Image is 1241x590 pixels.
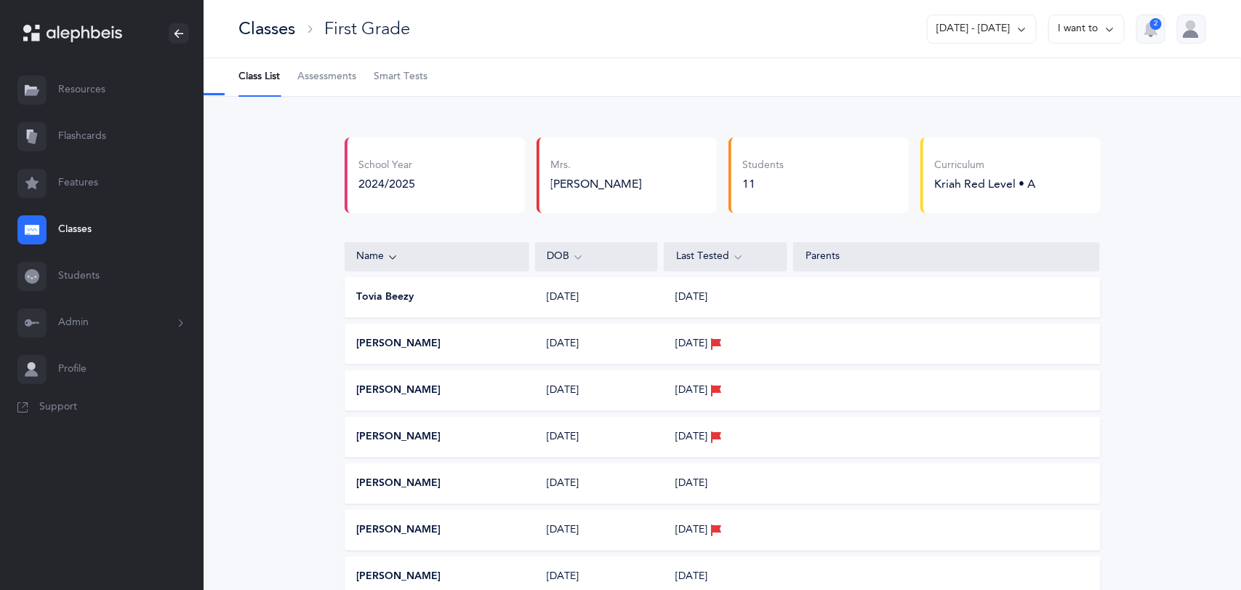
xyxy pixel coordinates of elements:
div: [DATE] [535,383,658,398]
span: [DATE] [675,570,707,584]
div: Kriah Red Level • A [935,176,1036,192]
span: [DATE] [675,523,707,538]
span: [DATE] [675,477,707,491]
button: 2 [1136,15,1165,44]
div: [DATE] [535,430,658,445]
div: [DATE] [535,337,658,351]
button: [DATE] - [DATE] [927,15,1037,44]
div: [DATE] [535,523,658,538]
button: [PERSON_NAME] [357,383,441,398]
div: First Grade [324,17,410,41]
button: [PERSON_NAME] [357,523,441,538]
span: [DATE] [675,290,707,305]
div: Parents [806,250,1088,264]
div: School Year [359,159,416,173]
span: Support [39,400,77,415]
button: I want to [1048,15,1125,44]
div: Students [743,159,784,173]
div: Mrs. [551,159,705,173]
div: [PERSON_NAME] [551,176,705,192]
div: 2 [1150,18,1162,30]
button: [PERSON_NAME] [357,430,441,445]
div: [DATE] [535,290,658,305]
div: [DATE] [535,477,658,491]
span: [DATE] [675,383,707,398]
div: Curriculum [935,159,1036,173]
div: 2024/2025 [359,176,416,192]
span: [DATE] [675,337,707,351]
div: Last Tested [676,249,775,265]
button: [PERSON_NAME] [357,337,441,351]
button: [PERSON_NAME] [357,570,441,584]
div: 11 [743,176,784,192]
div: Classes [238,17,295,41]
button: [PERSON_NAME] [357,477,441,491]
div: [DATE] [535,570,658,584]
span: [DATE] [675,430,707,445]
span: Assessments [297,70,356,84]
span: Smart Tests [374,70,427,84]
button: Tovia Beezy [357,290,414,305]
div: DOB [547,249,646,265]
div: Name [357,249,517,265]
